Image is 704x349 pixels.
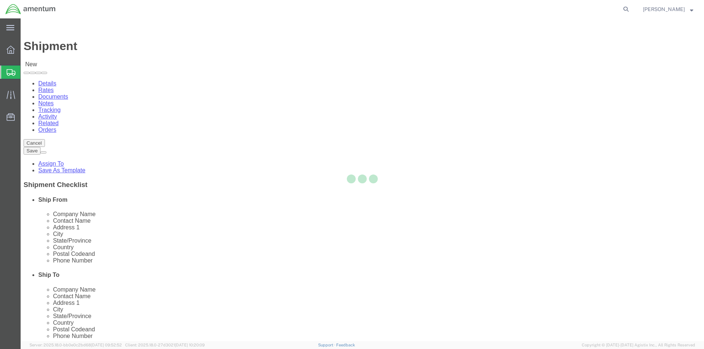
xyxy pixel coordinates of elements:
[125,343,205,347] span: Client: 2025.18.0-27d3021
[91,343,122,347] span: [DATE] 09:52:52
[29,343,122,347] span: Server: 2025.18.0-bb0e0c2bd68
[336,343,355,347] a: Feedback
[582,342,695,348] span: Copyright © [DATE]-[DATE] Agistix Inc., All Rights Reserved
[318,343,337,347] a: Support
[643,5,685,13] span: Jovon Ramsey
[643,5,694,14] button: [PERSON_NAME]
[175,343,205,347] span: [DATE] 10:20:09
[5,4,56,15] img: logo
